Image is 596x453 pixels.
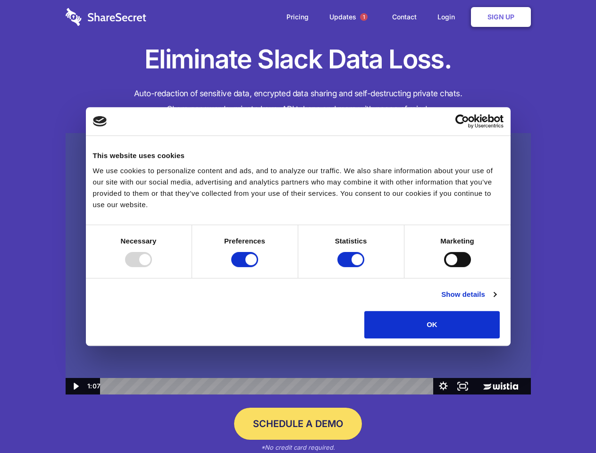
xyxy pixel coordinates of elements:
a: Usercentrics Cookiebot - opens in a new window [421,114,504,128]
button: Fullscreen [453,378,472,394]
a: Wistia Logo -- Learn More [472,378,530,394]
h4: Auto-redaction of sensitive data, encrypted data sharing and self-destructing private chats. Shar... [66,86,531,117]
a: Pricing [277,2,318,32]
h1: Eliminate Slack Data Loss. [66,42,531,76]
a: Schedule a Demo [234,408,362,440]
img: logo-wordmark-white-trans-d4663122ce5f474addd5e946df7df03e33cb6a1c49d2221995e7729f52c070b2.svg [66,8,146,26]
span: 1 [360,13,368,21]
button: OK [364,311,500,338]
strong: Necessary [121,237,157,245]
strong: Statistics [335,237,367,245]
button: Show settings menu [434,378,453,394]
button: Play Video [66,378,85,394]
a: Contact [383,2,426,32]
strong: Preferences [224,237,265,245]
a: Login [428,2,469,32]
div: This website uses cookies [93,150,504,161]
a: Sign Up [471,7,531,27]
img: logo [93,116,107,126]
div: We use cookies to personalize content and ads, and to analyze our traffic. We also share informat... [93,165,504,210]
strong: Marketing [440,237,474,245]
img: Sharesecret [66,133,531,395]
em: *No credit card required. [261,444,335,451]
div: Playbar [108,378,429,394]
a: Show details [441,289,496,300]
